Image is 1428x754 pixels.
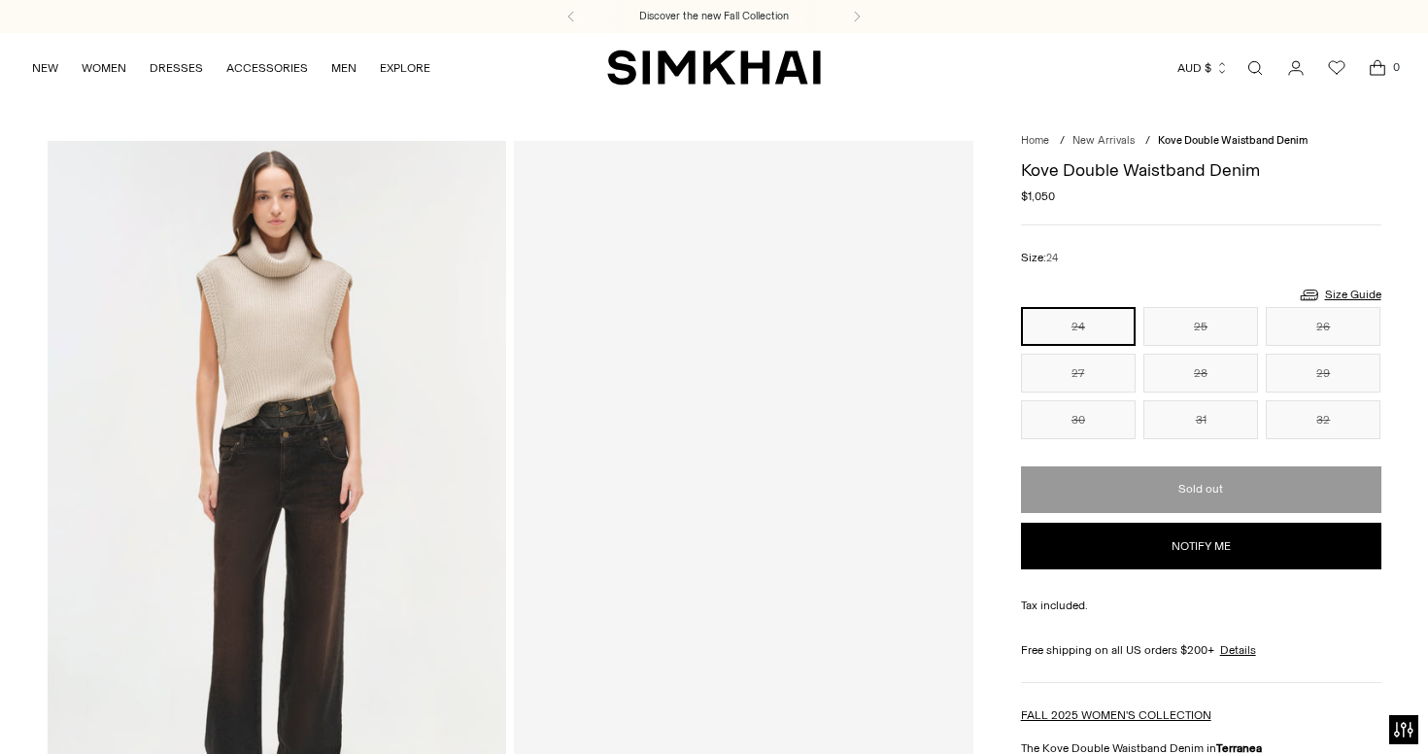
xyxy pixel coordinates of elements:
a: FALL 2025 WOMEN'S COLLECTION [1021,708,1211,722]
a: Size Guide [1298,283,1381,307]
a: Wishlist [1317,49,1356,87]
button: 27 [1021,354,1136,393]
button: 29 [1266,354,1380,393]
button: Notify me [1021,523,1381,569]
button: 26 [1266,307,1380,346]
a: New Arrivals [1072,134,1135,147]
a: Home [1021,134,1049,147]
span: Kove Double Waistband Denim [1158,134,1308,147]
div: / [1060,133,1065,150]
span: 24 [1046,252,1058,264]
button: AUD $ [1177,47,1229,89]
button: 30 [1021,400,1136,439]
a: MEN [331,47,357,89]
a: WOMEN [82,47,126,89]
a: Details [1220,641,1256,659]
a: Open search modal [1236,49,1275,87]
a: ACCESSORIES [226,47,308,89]
div: Tax included. [1021,597,1381,614]
button: 31 [1143,400,1258,439]
a: Discover the new Fall Collection [639,9,789,24]
div: Free shipping on all US orders $200+ [1021,641,1381,659]
div: / [1145,133,1150,150]
h1: Kove Double Waistband Denim [1021,161,1381,179]
a: EXPLORE [380,47,430,89]
button: 28 [1143,354,1258,393]
a: DRESSES [150,47,203,89]
a: Go to the account page [1276,49,1315,87]
span: $1,050 [1021,188,1055,205]
button: 25 [1143,307,1258,346]
nav: breadcrumbs [1021,133,1381,150]
a: SIMKHAI [607,49,821,86]
a: NEW [32,47,58,89]
label: Size: [1021,249,1058,267]
span: 0 [1387,58,1405,76]
button: 24 [1021,307,1136,346]
button: 32 [1266,400,1380,439]
a: Open cart modal [1358,49,1397,87]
